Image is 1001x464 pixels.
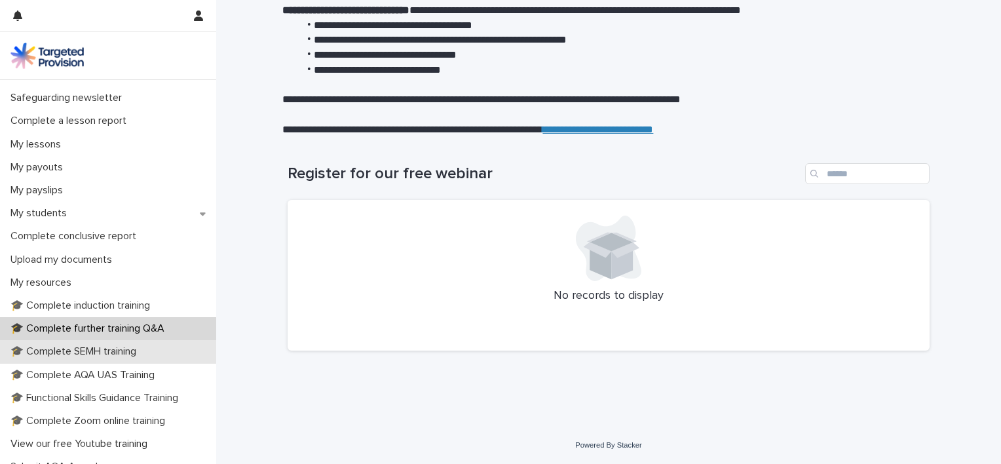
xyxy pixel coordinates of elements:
input: Search [805,163,930,184]
p: My resources [5,277,82,289]
img: M5nRWzHhSzIhMunXDL62 [10,43,84,69]
p: My lessons [5,138,71,151]
p: Complete a lesson report [5,115,137,127]
p: Upload my documents [5,254,123,266]
p: View our free Youtube training [5,438,158,450]
p: 🎓 Complete SEMH training [5,345,147,358]
p: Safeguarding newsletter [5,92,132,104]
p: Complete conclusive report [5,230,147,242]
p: My payslips [5,184,73,197]
p: My students [5,207,77,220]
p: 🎓 Complete induction training [5,300,161,312]
p: 🎓 Functional Skills Guidance Training [5,392,189,404]
p: No records to display [303,289,914,303]
p: My payouts [5,161,73,174]
p: 🎓 Complete AQA UAS Training [5,369,165,381]
p: 🎓 Complete further training Q&A [5,322,175,335]
h1: Register for our free webinar [288,164,800,184]
p: 🎓 Complete Zoom online training [5,415,176,427]
a: Powered By Stacker [575,441,641,449]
